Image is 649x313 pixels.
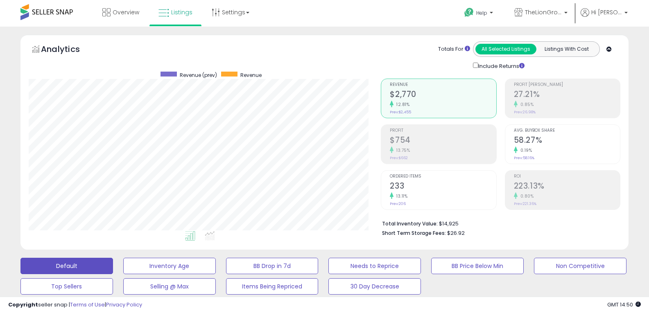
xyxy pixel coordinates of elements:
small: 0.85% [518,101,534,108]
small: 0.80% [518,193,534,199]
button: Default [20,258,113,274]
button: All Selected Listings [475,44,536,54]
i: Get Help [464,7,474,18]
a: Terms of Use [70,301,105,308]
div: seller snap | | [8,301,142,309]
small: 13.75% [393,147,410,153]
li: $14,925 [382,218,614,228]
h2: 223.13% [514,181,620,192]
button: 30 Day Decrease [328,278,421,295]
button: Needs to Reprice [328,258,421,274]
h5: Analytics [41,43,96,57]
span: Profit [390,128,496,133]
b: Total Inventory Value: [382,220,438,227]
span: Overview [113,8,139,16]
small: Prev: 26.98% [514,110,536,115]
strong: Copyright [8,301,38,308]
h2: $2,770 [390,90,496,101]
a: Help [458,1,501,27]
span: Revenue [240,72,262,79]
button: Non Competitive [534,258,626,274]
span: 2025-08-13 14:50 GMT [607,301,641,308]
a: Hi [PERSON_NAME] [581,8,628,27]
a: Privacy Policy [106,301,142,308]
small: Prev: 58.16% [514,155,534,160]
small: 12.81% [393,101,409,108]
span: Ordered Items [390,174,496,179]
button: Items Being Repriced [226,278,319,295]
small: Prev: 221.36% [514,201,536,206]
button: Inventory Age [123,258,216,274]
button: BB Price Below Min [431,258,524,274]
span: Hi [PERSON_NAME] [591,8,622,16]
span: Help [476,9,487,16]
div: Totals For [438,45,470,53]
h2: $754 [390,135,496,146]
span: Listings [171,8,192,16]
small: 0.19% [518,147,532,153]
h2: 58.27% [514,135,620,146]
span: $26.92 [447,229,465,237]
span: TheLionGroup US [525,8,562,16]
button: Listings With Cost [536,44,597,54]
span: Profit [PERSON_NAME] [514,83,620,87]
div: Include Returns [467,61,534,70]
small: Prev: $662 [390,155,408,160]
span: ROI [514,174,620,179]
span: Revenue [390,83,496,87]
h2: 233 [390,181,496,192]
b: Short Term Storage Fees: [382,230,446,236]
small: Prev: 206 [390,201,406,206]
button: BB Drop in 7d [226,258,319,274]
small: Prev: $2,455 [390,110,411,115]
span: Revenue (prev) [180,72,217,79]
small: 13.11% [393,193,407,199]
span: Avg. Buybox Share [514,128,620,133]
button: Top Sellers [20,278,113,295]
h2: 27.21% [514,90,620,101]
button: Selling @ Max [123,278,216,295]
